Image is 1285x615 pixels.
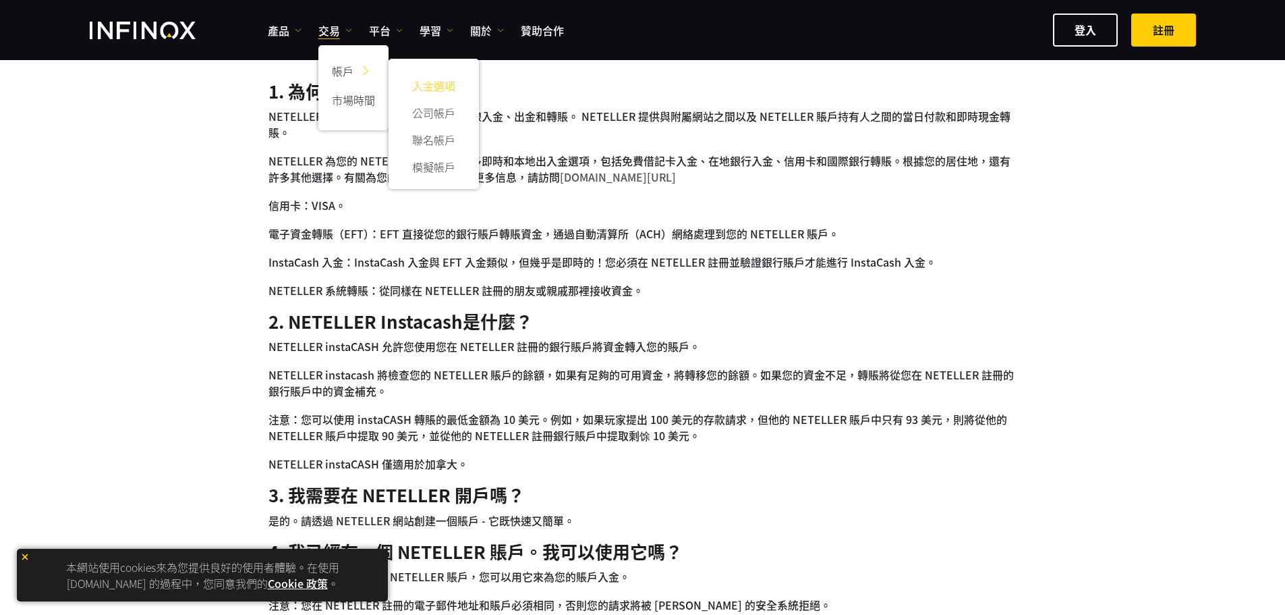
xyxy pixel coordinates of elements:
li: InstaCash 入金：InstaCash 入金與 EFT 入金類似，但幾乎是即時的！您必須在 NETELLER 註冊並驗證銀行賬戶才能進行 InstaCash 入金。 [268,254,1017,270]
a: 註冊 [1131,14,1196,47]
a: 交易 [318,22,352,38]
a: INFINOX Logo [90,22,227,39]
li: NETELLER instacash 將檢查您的 NETELLER 賬戶的餘額，如果有足夠的可用資金，將轉移您的餘額。如果您的資金不足，轉賬將從您在 NETELLER 註冊的銀行賬戶中的資金補充。 [268,367,1017,399]
a: 關於 [470,22,504,38]
li: NETELLER instaCASH 僅適用於加拿大。 [268,456,1017,472]
li: NETELLER 是一個“在線錢包”，允許您在線入金、出金和轉賬。 NETELLER 提供與附屬網站之間以及 NETELLER 賬戶持有人之間的當日付款和即時現金轉賬。 [268,108,1017,140]
a: 產品 [268,22,302,38]
li: 注意：您可以使用 instaCASH 轉賬的最低金額為 10 美元。例如，如果玩家提出 100 美元的存款請求，但他的 NETELLER 賬戶中只有 93 美元，則將從他的 NETELLER 賬... [268,411,1017,444]
a: 登入 [1053,14,1118,47]
a: Cookie 政策 [268,575,328,591]
a: 平台 [369,22,403,38]
a: 聯名帳戶 [402,126,465,153]
li: 電子資金轉賬（EFT）：EFT 直接從您的銀行賬戶轉賬資金，通過自動清算所（ACH）網絡處理到您的 NETELLER 賬戶。 [268,225,1017,242]
h4: 4. 我已經有一個 NETELLER 賬戶。我可以使用它嗎？ [268,541,1017,562]
li: NETELLER 系統轉賬：從同樣在 NETELLER 註冊的朋友或親戚那裡接收資金。 [268,282,1017,298]
a: 學習 [420,22,453,38]
a: 公司帳戶 [402,99,465,126]
a: 模擬帳戶 [402,153,465,180]
li: NETELLER instaCASH 允許您使用您在 NETELLER 註冊的銀行賬戶將資金轉入您的賬戶。 [268,338,1017,354]
li: 是的。請透過 NETELLER 網站創建一個賬戶 - 它既快速又簡單。 [268,512,1017,529]
h4: 1. 為何選擇 NETELLER? [268,80,1017,101]
h4: 2. NETELLER Instacash是什麼？ [268,311,1017,331]
li: 注意：您在 NETELLER 註冊的電子郵件地址和賬戶必須相同，否則您的請求將被 [PERSON_NAME] 的安全系統拒絕。 [268,597,1017,613]
a: [DOMAIN_NAME][URL] [560,169,676,185]
a: 贊助合作 [521,22,564,38]
a: 市場時間 [318,88,389,117]
li: 是的，如果您已經有一個 NETELLER 賬戶，您可以用它來為您的賬戶入金。 [268,568,1017,585]
li: NETELLER 為您的 NETELLER 賬戶提供許多即時和本地出入金選項，包括免費借記卡入金、在地銀行入金、信用卡和國際銀行轉賬。根據您的居住地，還有許多其他選擇。有關為您的交易賬戶入金的更... [268,153,1017,185]
li: 信用卡：VISA。 [268,197,1017,213]
h4: 3. 我需要在 NETELLER 開戶嗎？ [268,484,1017,505]
a: 帳戶 [318,59,389,88]
img: yellow close icon [20,552,30,562]
p: 本網站使用cookies來為您提供良好的使用者體驗。在使用 [DOMAIN_NAME] 的過程中，您同意我們的 。 [24,556,381,595]
a: 入金選項 [402,72,465,99]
